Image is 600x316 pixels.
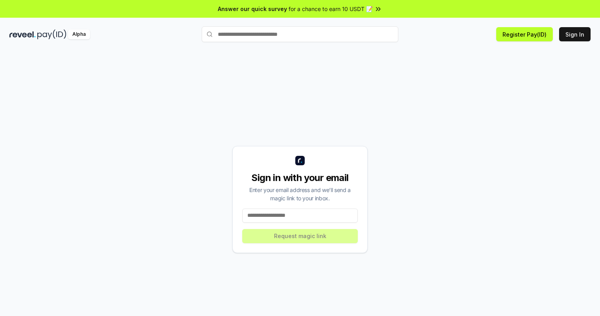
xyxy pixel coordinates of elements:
div: Alpha [68,30,90,39]
img: pay_id [37,30,66,39]
button: Register Pay(ID) [496,27,553,41]
span: for a chance to earn 10 USDT 📝 [289,5,373,13]
div: Enter your email address and we’ll send a magic link to your inbox. [242,186,358,202]
img: reveel_dark [9,30,36,39]
img: logo_small [295,156,305,165]
span: Answer our quick survey [218,5,287,13]
button: Sign In [559,27,591,41]
div: Sign in with your email [242,172,358,184]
